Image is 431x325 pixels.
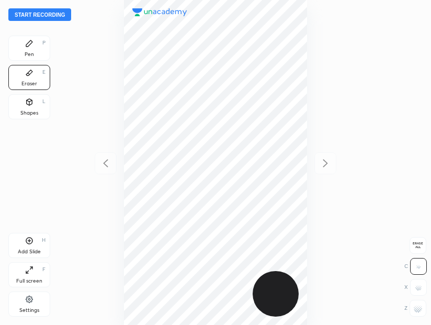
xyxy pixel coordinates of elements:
div: Shapes [20,110,38,116]
div: X [404,279,427,296]
div: Eraser [21,81,37,86]
button: Start recording [8,8,71,21]
div: C [404,258,427,275]
div: Settings [19,308,39,313]
div: Z [404,300,426,317]
span: Erase all [410,242,426,249]
img: logo.38c385cc.svg [132,8,187,17]
div: H [42,238,46,243]
div: E [42,70,46,75]
div: P [42,40,46,46]
div: F [42,267,46,272]
div: Add Slide [18,249,41,254]
div: Pen [25,52,34,57]
div: L [42,99,46,104]
div: Full screen [16,278,42,284]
